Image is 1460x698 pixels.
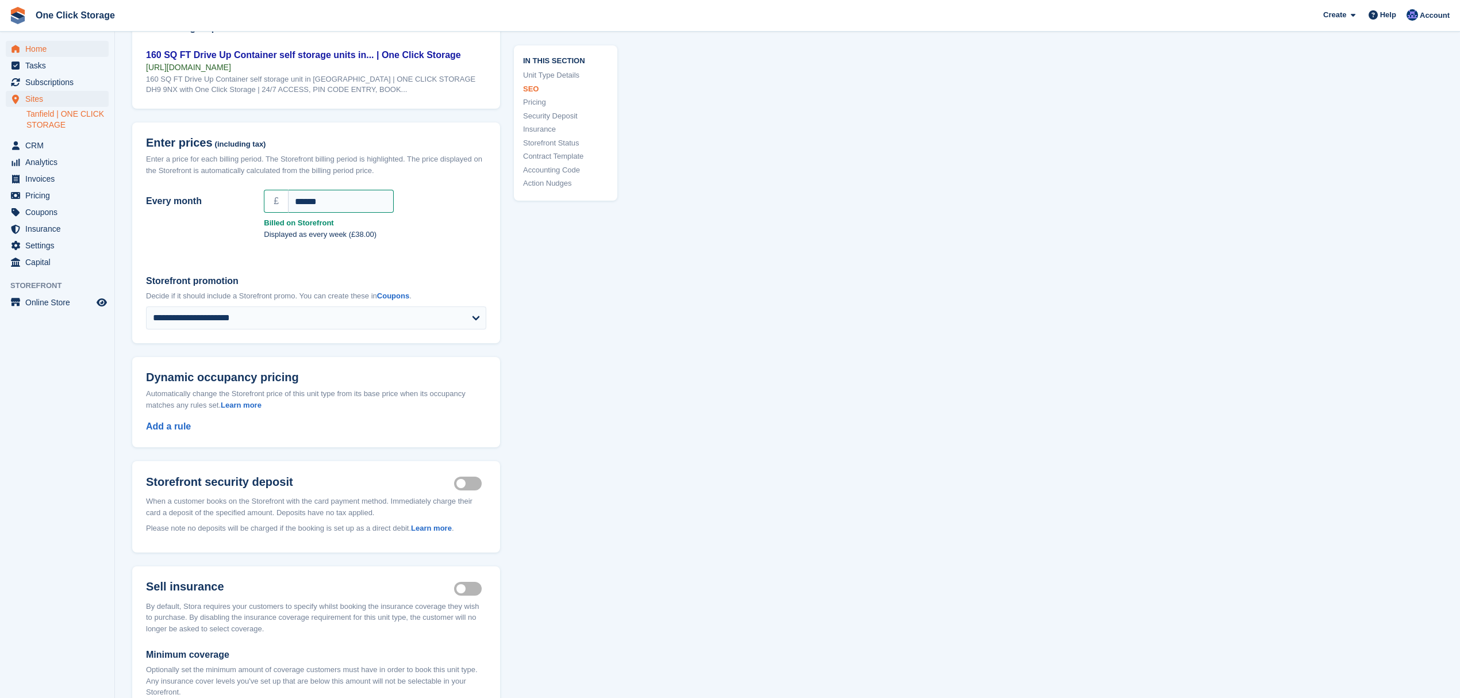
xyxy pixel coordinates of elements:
[523,70,608,81] a: Unit Type Details
[146,371,299,384] span: Dynamic occupancy pricing
[10,280,114,292] span: Storefront
[25,204,94,220] span: Coupons
[25,137,94,154] span: CRM
[146,475,454,489] h2: Storefront security deposit
[25,154,94,170] span: Analytics
[25,221,94,237] span: Insurance
[146,523,486,534] p: Please note no deposits will be charged if the booking is set up as a direct debit. .
[454,483,486,485] label: Security deposit on
[25,187,94,204] span: Pricing
[146,274,486,288] label: Storefront promotion
[6,41,109,57] a: menu
[146,421,191,431] a: Add a rule
[146,388,486,411] div: Automatically change the Storefront price of this unit type from its base price when its occupanc...
[9,7,26,24] img: stora-icon-8386f47178a22dfd0bd8f6a31ec36ba5ce8667c1dd55bd0f319d3a0aa187defe.svg
[25,294,94,310] span: Online Store
[6,237,109,254] a: menu
[146,62,486,72] div: [URL][DOMAIN_NAME]
[6,154,109,170] a: menu
[25,254,94,270] span: Capital
[6,74,109,90] a: menu
[523,164,608,175] a: Accounting Code
[25,171,94,187] span: Invoices
[146,664,486,698] p: Optionally set the minimum amount of coverage customers must have in order to book this unit type...
[6,171,109,187] a: menu
[146,648,486,662] label: Minimum coverage
[264,217,486,229] strong: Billed on Storefront
[1420,10,1450,21] span: Account
[6,57,109,74] a: menu
[6,254,109,270] a: menu
[25,41,94,57] span: Home
[25,91,94,107] span: Sites
[523,110,608,121] a: Security Deposit
[25,74,94,90] span: Subscriptions
[411,524,452,532] a: Learn more
[146,290,486,302] p: Decide if it should include a Storefront promo. You can create these in .
[264,229,486,240] p: Displayed as every week (£38.00)
[6,204,109,220] a: menu
[523,178,608,189] a: Action Nudges
[31,6,120,25] a: One Click Storage
[215,140,266,149] span: (including tax)
[523,151,608,162] a: Contract Template
[25,237,94,254] span: Settings
[146,194,250,208] label: Every month
[146,48,486,62] div: 160 SQ FT Drive Up Container self storage units in... | One Click Storage
[95,296,109,309] a: Preview store
[25,57,94,74] span: Tasks
[1380,9,1396,21] span: Help
[26,109,109,131] a: Tanfield | ONE CLICK STORAGE
[146,496,486,518] p: When a customer books on the Storefront with the card payment method. Immediately charge their ca...
[146,601,486,635] div: By default, Stora requires your customers to specify whilst booking the insurance coverage they w...
[221,401,262,409] a: Learn more
[523,54,608,65] span: In this section
[146,580,454,594] h2: Sell insurance
[6,137,109,154] a: menu
[146,136,213,149] span: Enter prices
[146,74,486,95] div: 160 SQ FT Drive Up Container self storage unit in [GEOGRAPHIC_DATA] | ONE CLICK STORAGE DH9 9NX w...
[6,221,109,237] a: menu
[523,97,608,108] a: Pricing
[523,137,608,148] a: Storefront Status
[6,91,109,107] a: menu
[146,154,486,176] div: Enter a price for each billing period. The Storefront billing period is highlighted. The price di...
[523,83,608,94] a: SEO
[6,294,109,310] a: menu
[454,588,486,589] label: Insurance coverage required
[523,124,608,135] a: Insurance
[6,187,109,204] a: menu
[1323,9,1346,21] span: Create
[1407,9,1418,21] img: Thomas
[377,292,409,300] a: Coupons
